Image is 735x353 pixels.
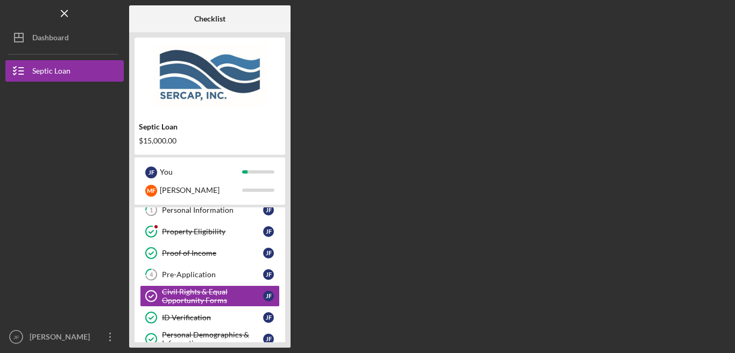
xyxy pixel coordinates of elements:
[145,185,157,197] div: M F
[162,270,263,279] div: Pre-Application
[145,167,157,178] div: J F
[140,242,280,264] a: Proof of IncomeJF
[162,330,263,348] div: Personal Demographics & Information
[140,221,280,242] a: Property EligibilityJF
[162,227,263,236] div: Property Eligibility
[263,291,274,301] div: J F
[140,285,280,307] a: Civil Rights & Equal Opportunity FormsJF
[140,264,280,285] a: 4Pre-ApplicationJF
[194,15,225,23] b: Checklist
[5,60,124,82] button: Septic Loan
[139,123,281,131] div: Septic Loan
[263,312,274,323] div: J F
[5,27,124,48] button: Dashboard
[162,206,263,214] div: Personal Information
[32,27,69,51] div: Dashboard
[13,334,19,340] text: JF
[162,313,263,322] div: ID Verification
[263,334,274,344] div: J F
[5,326,124,348] button: JF[PERSON_NAME]
[160,181,242,199] div: [PERSON_NAME]
[27,326,97,350] div: [PERSON_NAME]
[162,249,263,257] div: Proof of Income
[150,207,153,214] tspan: 1
[162,287,263,305] div: Civil Rights & Equal Opportunity Forms
[263,248,274,258] div: J F
[135,43,285,107] img: Product logo
[140,307,280,328] a: ID VerificationJF
[32,60,70,84] div: Septic Loan
[139,136,281,145] div: $15,000.00
[263,269,274,280] div: J F
[140,328,280,350] a: Personal Demographics & InformationJF
[263,205,274,215] div: J F
[140,199,280,221] a: 1Personal InformationJF
[160,163,242,181] div: You
[150,271,153,278] tspan: 4
[263,226,274,237] div: J F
